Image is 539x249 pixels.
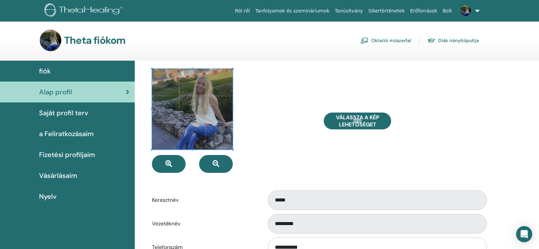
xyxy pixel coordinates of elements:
label: Vezetéknév [147,217,261,230]
a: Sikertörténetek [366,5,407,17]
img: logo.png [44,3,125,19]
a: Tanúsítvány [332,5,366,17]
img: chalkboard-teacher.svg [360,37,369,43]
div: Open Intercom Messenger [516,226,532,242]
span: a Feliratkozásaim [39,129,94,139]
a: Ról ről [232,5,253,17]
h3: Theta fiókom [64,34,125,46]
span: Nyelv [39,191,57,201]
img: graduation-cap.svg [427,38,436,43]
span: Saját profil terv [39,108,88,118]
a: Tanfolyamok és szemináriumok [253,5,332,17]
a: Oktatói műszerfal [360,35,411,46]
input: Válassza a Kép lehetőséget [353,119,362,123]
a: Erőforrások [408,5,440,17]
span: fiók [39,66,51,76]
span: Alap profil [39,87,72,97]
img: default.jpg [40,30,61,51]
img: default.jpg [460,5,471,16]
span: Vásárlásaim [39,170,77,181]
span: Válassza a Kép lehetőséget [332,114,383,128]
a: Diák irányítópultja [427,35,479,46]
label: Keresztnév [147,194,261,207]
a: Bolt [440,5,455,17]
span: Fizetési profiljaim [39,150,95,160]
